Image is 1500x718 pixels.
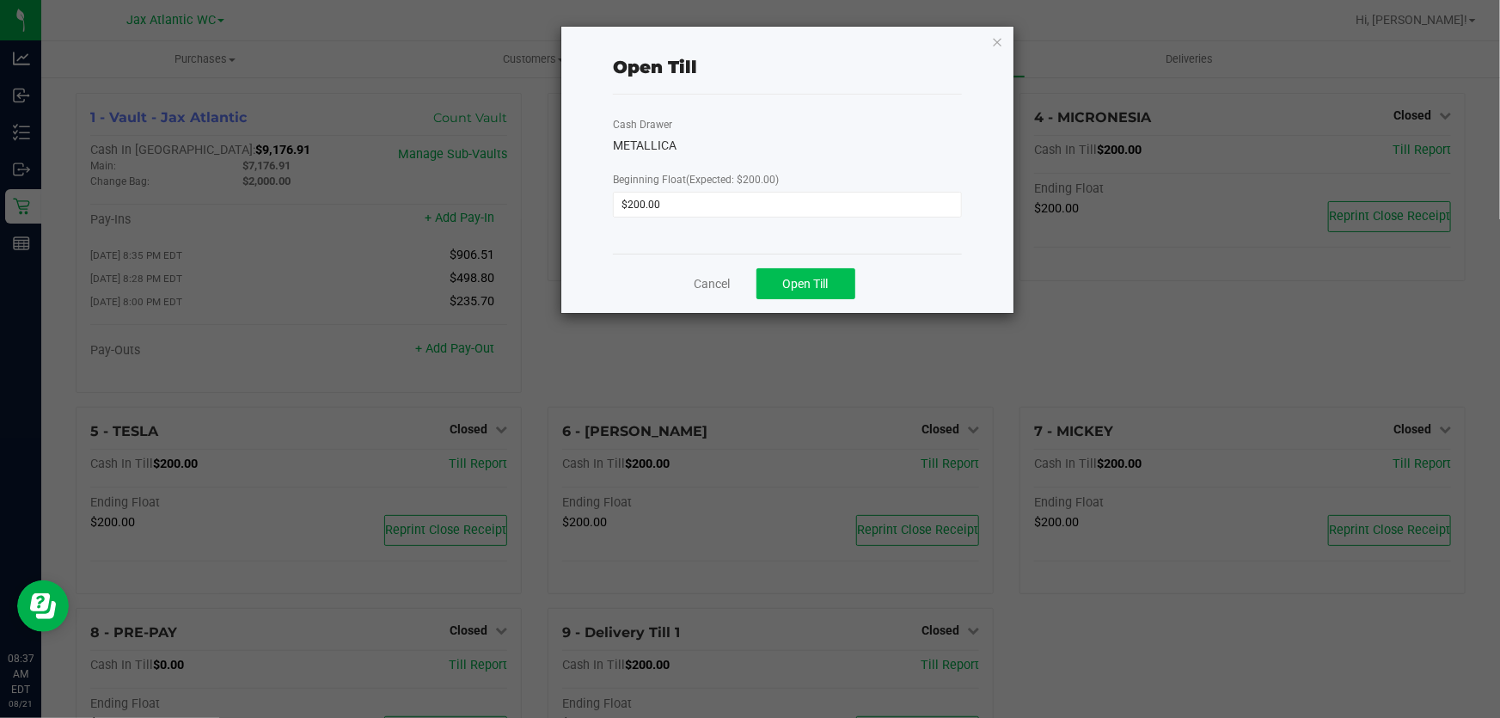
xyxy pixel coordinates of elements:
[686,174,779,186] span: (Expected: $200.00)
[17,580,69,632] iframe: Resource center
[613,117,672,132] label: Cash Drawer
[613,137,962,155] div: METALLICA
[613,54,697,80] div: Open Till
[783,277,829,291] span: Open Till
[695,275,731,293] a: Cancel
[756,268,855,299] button: Open Till
[613,174,779,186] span: Beginning Float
